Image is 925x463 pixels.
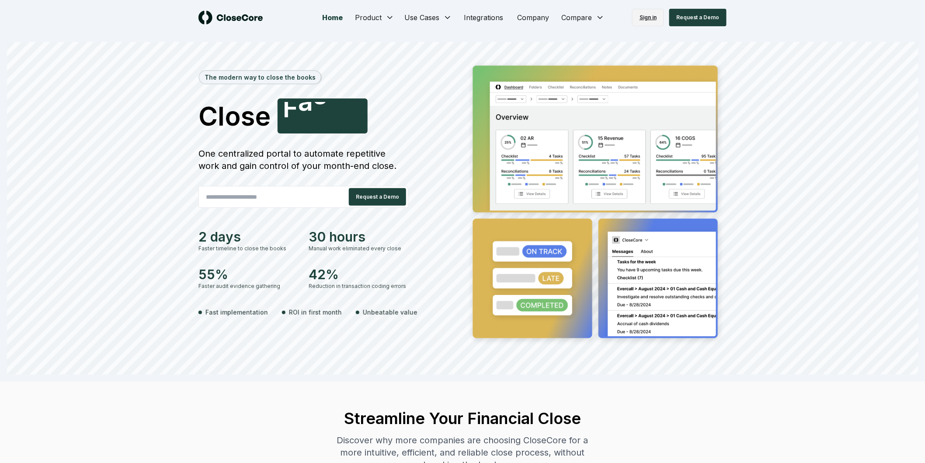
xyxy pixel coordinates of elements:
[309,282,408,290] div: Reduction in transaction coding errors
[632,9,664,26] a: Sign in
[298,88,313,114] span: a
[349,188,406,206] button: Request a Demo
[457,9,511,26] a: Integrations
[205,308,268,317] span: Fast implementation
[198,282,298,290] div: Faster audit evidence gathering
[309,229,408,245] div: 30 hours
[198,11,263,25] img: logo
[511,9,556,26] a: Company
[199,71,321,84] div: The modern way to close the books
[198,147,408,172] div: One centralized portal to automate repetitive work and gain control of your month-end close.
[289,308,342,317] span: ROI in first month
[466,60,727,347] img: Jumbotron
[313,82,327,108] span: s
[400,9,457,26] button: Use Cases
[355,12,382,23] span: Product
[363,308,417,317] span: Unbeatable value
[405,12,440,23] span: Use Cases
[350,9,400,26] button: Product
[198,267,298,282] div: 55%
[329,410,596,427] h2: Streamline Your Financial Close
[309,267,408,282] div: 42%
[283,95,298,121] span: F
[327,77,336,103] span: t
[316,9,350,26] a: Home
[562,12,592,23] span: Compare
[309,245,408,253] div: Manual work eliminated every close
[198,245,298,253] div: Faster timeline to close the books
[556,9,610,26] button: Compare
[198,229,298,245] div: 2 days
[669,9,727,26] button: Request a Demo
[198,103,271,129] span: Close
